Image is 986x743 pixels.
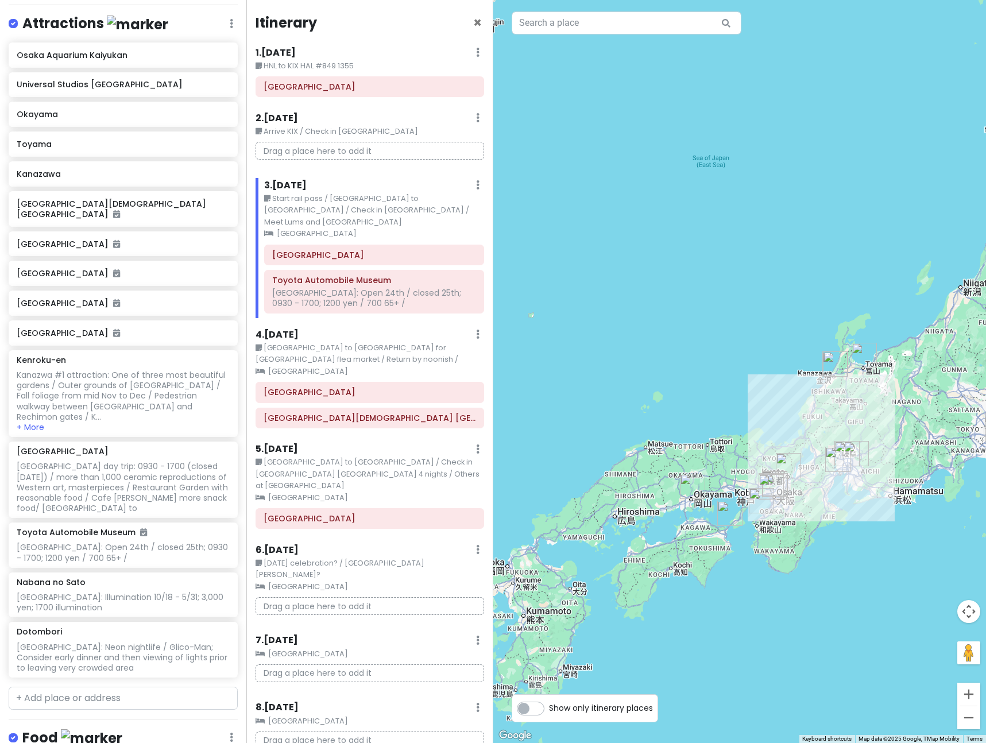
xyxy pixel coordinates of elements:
[473,16,482,30] button: Close
[264,82,476,92] h6: Kansai International Airport
[256,60,484,72] small: HNL to KIX HAL #849 1355
[256,47,296,59] h6: 1 . [DATE]
[256,597,484,615] p: Drag a place here to add it
[107,16,168,33] img: marker
[256,648,484,660] small: [GEOGRAPHIC_DATA]
[759,474,784,500] div: Osaka Aquarium Kaiyukan
[256,664,484,682] p: Drag a place here to add it
[549,702,653,714] span: Show only itinerary places
[113,299,120,307] i: Added to itinerary
[17,542,229,563] div: [GEOGRAPHIC_DATA]: Open 24th / closed 25th; 0930 - 1700; 1200 yen / 700 65+ /
[834,441,860,466] div: Nagoya Station
[17,527,147,537] h6: Toyota Automobile Museum
[256,14,317,32] h4: Itinerary
[844,441,869,466] div: Toyota Automobile Museum
[957,706,980,729] button: Zoom out
[140,528,147,536] i: Added to itinerary
[17,370,229,422] div: Kanazwa #1 attraction: One of three most beautiful gardens / Outer grounds of [GEOGRAPHIC_DATA] /...
[264,180,307,192] h6: 3 . [DATE]
[272,288,476,308] div: [GEOGRAPHIC_DATA]: Open 24th / closed 25th; 0930 - 1700; 1200 yen / 700 65+ /
[256,366,484,377] small: [GEOGRAPHIC_DATA]
[822,351,848,377] div: Kanazawa
[17,355,66,365] h6: Kenroku-en
[256,492,484,504] small: [GEOGRAPHIC_DATA]
[802,735,852,743] button: Keyboard shortcuts
[264,413,476,423] h6: Kitano Temple kyoto
[256,581,484,593] small: [GEOGRAPHIC_DATA]
[966,736,983,742] a: Terms (opens in new tab)
[256,715,484,727] small: [GEOGRAPHIC_DATA]
[17,626,62,637] h6: Dotombori
[762,471,787,497] div: Unagiyondaimekikukawa Hirutonpurazauesutoosaka
[9,687,238,710] input: + Add place or address
[22,14,168,33] h4: Attractions
[17,642,229,674] div: [GEOGRAPHIC_DATA]: Neon nightlife / Glico-Man; Consider early dinner and then viewing of lights p...
[17,422,44,432] button: + More
[256,113,298,125] h6: 2 . [DATE]
[17,169,229,179] h6: Kanazawa
[957,641,980,664] button: Drag Pegman onto the map to open Street View
[256,126,484,137] small: Arrive KIX / Check in [GEOGRAPHIC_DATA]
[17,461,229,513] div: [GEOGRAPHIC_DATA] day trip: 0930 - 1700 (closed [DATE]) / more than 1,000 ceramic reproductions o...
[17,577,86,587] h6: Nabana no Sato
[825,447,850,472] div: Nabana no Sato
[749,488,774,513] div: Kansai International Airport
[957,683,980,706] button: Zoom in
[113,269,120,277] i: Added to itinerary
[496,728,534,743] img: Google
[859,736,960,742] span: Map data ©2025 Google, TMap Mobility
[264,387,476,397] h6: Kyoto Station
[17,139,229,149] h6: Toyama
[256,702,299,714] h6: 8 . [DATE]
[113,329,120,337] i: Added to itinerary
[113,210,120,218] i: Added to itinerary
[17,328,229,338] h6: [GEOGRAPHIC_DATA]
[17,109,229,119] h6: Okayama
[717,501,743,526] div: Otsuka Museum of Art
[759,473,784,498] div: Universal Studios Japan
[473,13,482,32] span: Close itinerary
[17,79,229,90] h6: Universal Studios [GEOGRAPHIC_DATA]
[957,600,980,623] button: Map camera controls
[852,343,877,368] div: Toyama
[256,342,484,366] small: [GEOGRAPHIC_DATA] to [GEOGRAPHIC_DATA] for [GEOGRAPHIC_DATA] flea market / Return by noonish /
[256,634,298,647] h6: 7 . [DATE]
[17,592,229,613] div: [GEOGRAPHIC_DATA]: Illumination 10/18 - 5/31; 3,000 yen; 1700 illumination
[17,199,229,219] h6: [GEOGRAPHIC_DATA][DEMOGRAPHIC_DATA] [GEOGRAPHIC_DATA]
[17,268,229,278] h6: [GEOGRAPHIC_DATA]
[256,443,298,455] h6: 5 . [DATE]
[272,275,476,285] h6: Toyota Automobile Museum
[256,329,299,341] h6: 4 . [DATE]
[264,228,484,239] small: [GEOGRAPHIC_DATA]
[264,193,484,228] small: Start rail pass / [GEOGRAPHIC_DATA] to [GEOGRAPHIC_DATA] / Check in [GEOGRAPHIC_DATA] / Meet Lums...
[17,298,229,308] h6: [GEOGRAPHIC_DATA]
[256,544,299,556] h6: 6 . [DATE]
[763,473,788,498] div: HOTEL ROYAL CLASSIC OSAKA
[680,474,705,499] div: Okayama
[823,351,848,377] div: Kenroku-en
[113,240,120,248] i: Added to itinerary
[264,513,476,524] h6: Osaka Station
[17,50,229,60] h6: Osaka Aquarium Kaiyukan
[256,456,484,492] small: [GEOGRAPHIC_DATA] to [GEOGRAPHIC_DATA] / Check in [GEOGRAPHIC_DATA] [GEOGRAPHIC_DATA] 4 nights / ...
[17,446,109,456] h6: [GEOGRAPHIC_DATA]
[496,728,534,743] a: Open this area in Google Maps (opens a new window)
[762,471,787,496] div: Osaka Station
[272,250,476,260] h6: Nagoya Station
[776,453,801,478] div: Kyoto Station
[256,558,484,581] small: [DATE] celebration? / [GEOGRAPHIC_DATA] [PERSON_NAME]?
[17,239,229,249] h6: [GEOGRAPHIC_DATA]
[256,142,484,160] p: Drag a place here to add it
[512,11,741,34] input: Search a place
